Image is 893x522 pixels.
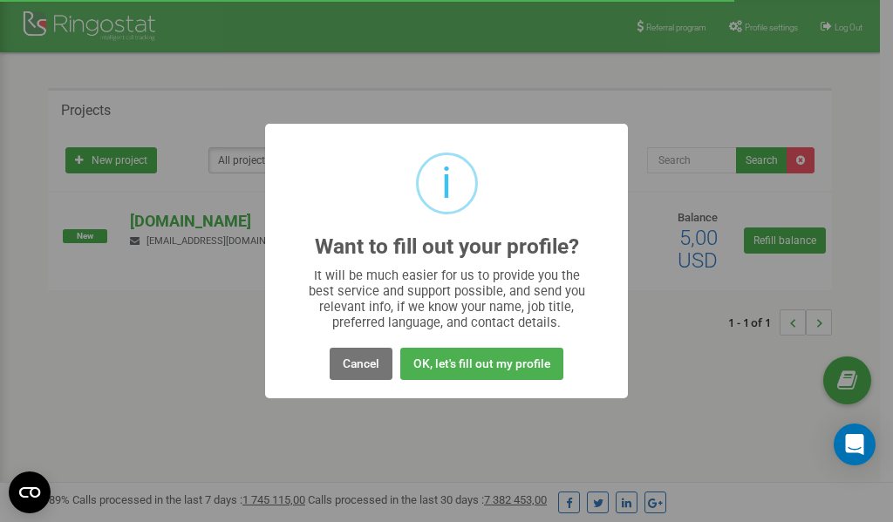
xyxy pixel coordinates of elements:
div: It will be much easier for us to provide you the best service and support possible, and send you ... [300,268,594,330]
div: Open Intercom Messenger [834,424,876,465]
h2: Want to fill out your profile? [315,235,579,259]
div: i [441,155,452,212]
button: OK, let's fill out my profile [400,348,563,380]
button: Open CMP widget [9,471,51,513]
button: Cancel [330,348,392,380]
